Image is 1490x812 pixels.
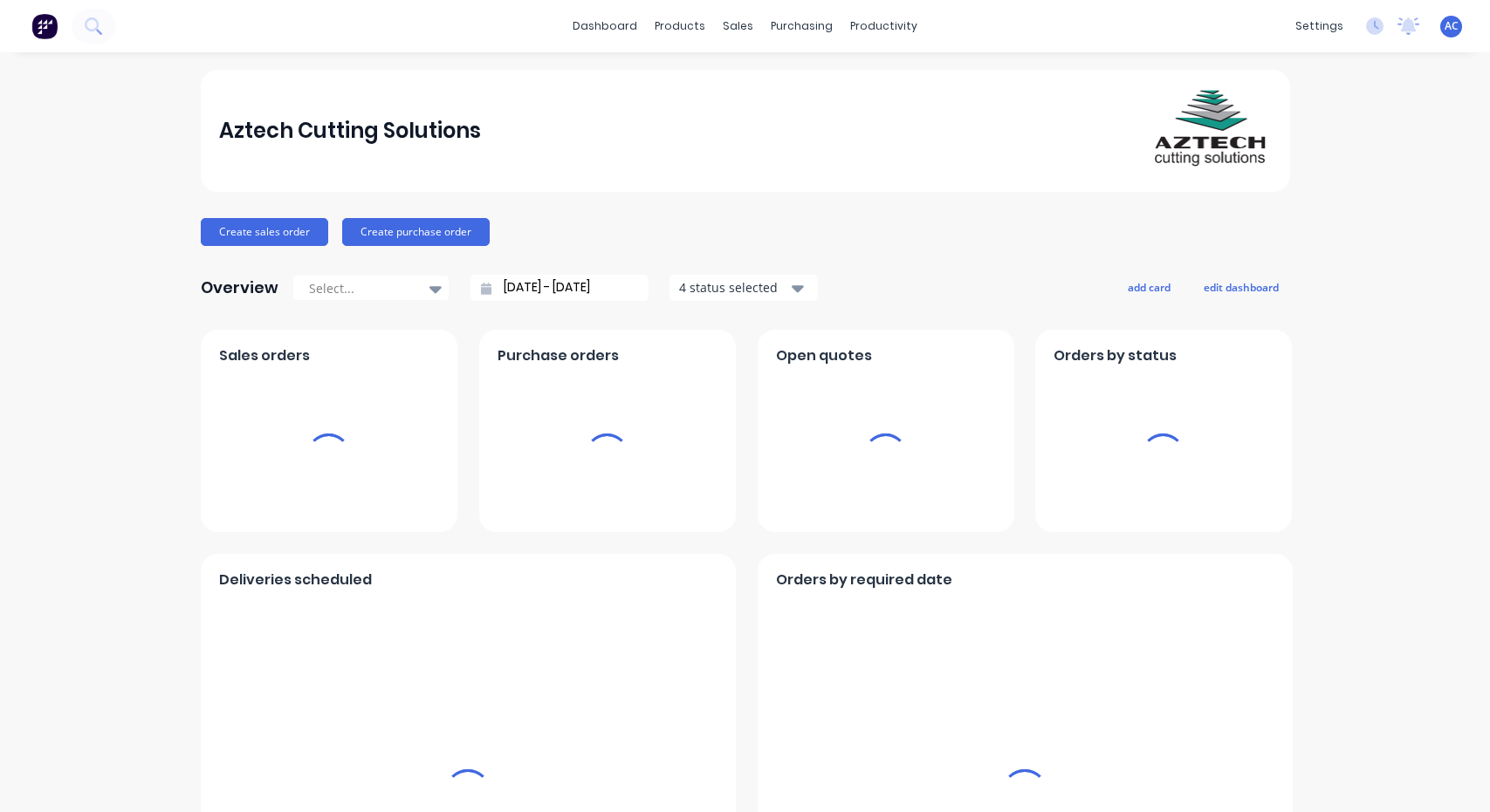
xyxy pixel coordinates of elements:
[219,570,372,590] span: Deliveries scheduled
[776,570,952,590] span: Orders by required date
[1192,276,1290,298] button: edit dashboard
[219,113,481,148] div: Aztech Cutting Solutions
[498,345,619,366] span: Purchase orders
[1149,70,1271,192] img: Aztech Cutting Solutions
[762,13,841,39] div: purchasing
[219,345,310,366] span: Sales orders
[201,270,278,305] div: Overview
[1116,276,1182,298] button: add card
[342,218,490,246] button: Create purchase order
[669,275,818,301] button: 4 status selected
[1054,345,1177,366] span: Orders by status
[1287,13,1352,39] div: settings
[679,278,789,297] div: 4 status selected
[31,13,58,39] img: Factory
[646,13,714,39] div: products
[564,13,646,39] a: dashboard
[714,13,762,39] div: sales
[776,345,872,366] span: Open quotes
[1445,18,1459,34] span: AC
[841,13,926,39] div: productivity
[201,218,328,246] button: Create sales order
